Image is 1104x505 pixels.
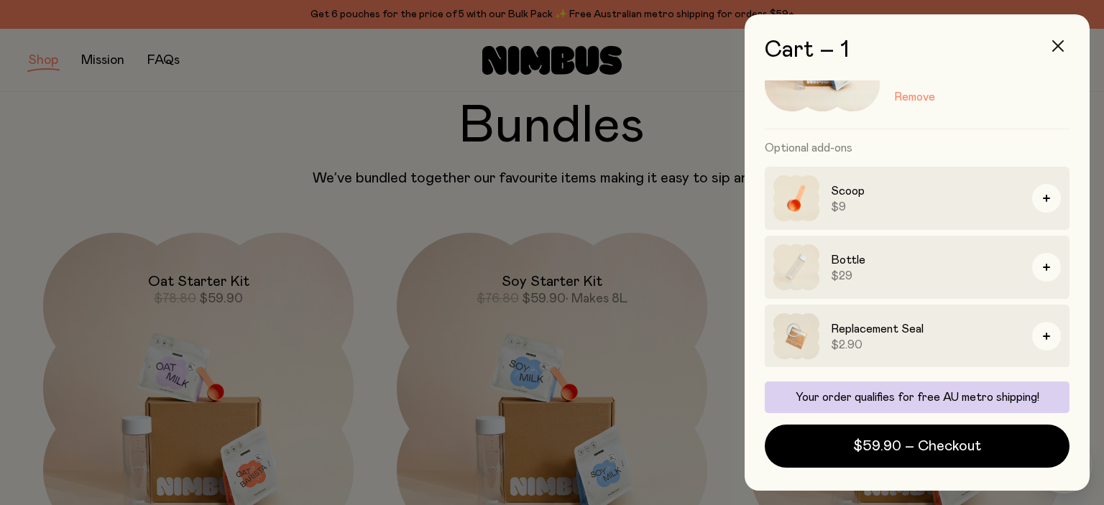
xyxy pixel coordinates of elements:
[894,88,935,106] button: Remove
[831,269,1021,283] span: $29
[765,37,1069,63] h2: Cart – 1
[773,390,1061,404] p: Your order qualifies for free AU metro shipping!
[765,425,1069,468] button: $59.90 – Checkout
[853,436,981,456] span: $59.90 – Checkout
[831,338,1021,352] span: $2.90
[831,251,1021,269] h3: Bottle
[831,200,1021,214] span: $9
[831,320,1021,338] h3: Replacement Seal
[831,182,1021,200] h3: Scoop
[765,129,1069,167] h3: Optional add-ons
